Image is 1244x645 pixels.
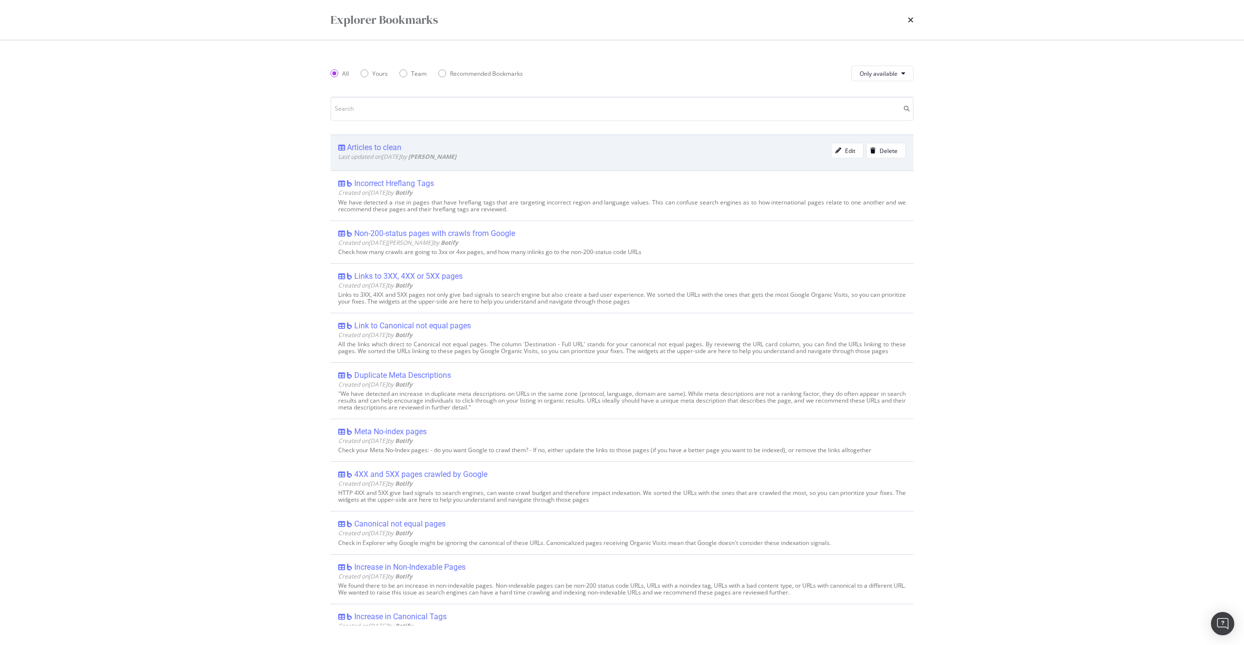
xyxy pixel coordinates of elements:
span: Created on [DATE] by [338,281,413,289]
span: Created on [DATE] by [338,572,413,580]
span: Last updated on [DATE] by [338,153,456,161]
b: Botify [441,238,458,247]
div: Check your Meta No-Index pages: - do you want Google to crawl them? - If no, either update the li... [338,447,906,454]
div: Delete [880,147,898,155]
b: Botify [395,529,413,537]
button: Only available [851,66,914,81]
div: Link to Canonical not equal pages [354,321,471,331]
div: Links to 3XX, 4XX or 5XX pages [354,272,463,281]
div: Yours [361,69,388,78]
b: Botify [395,331,413,339]
div: Explorer Bookmarks [330,12,438,28]
span: Created on [DATE] by [338,437,413,445]
b: Botify [395,622,413,630]
div: Incorrect Hreflang Tags [354,179,434,188]
b: [PERSON_NAME] [408,153,456,161]
span: Created on [DATE] by [338,331,413,339]
div: We have detected a rise in pages that have hreflang tags that are targeting incorrect region and ... [338,199,906,213]
b: Botify [395,572,413,580]
div: We found there to be an increase in non-indexable pages. Non-indexable pages can be non-200 statu... [338,582,906,596]
button: Delete [866,143,906,158]
div: Articles to clean [347,143,401,153]
span: Created on [DATE] by [338,479,413,488]
div: 4XX and 5XX pages crawled by Google [354,470,487,479]
span: Created on [DATE][PERSON_NAME] by [338,238,458,247]
span: Created on [DATE] by [338,188,413,197]
div: Check how many crawls are going to 3xx or 4xx pages, and how many inlinks go to the non-200-statu... [338,249,906,255]
b: Botify [395,479,413,488]
div: Recommended Bookmarks [438,69,523,78]
div: All [330,69,349,78]
div: Links to 3XX, 4XX and 5XX pages not only give bad signals to search engine but also create a bad ... [338,291,906,305]
div: Edit [845,147,855,155]
div: Non-200-status pages with crawls from Google [354,229,515,238]
div: times [908,12,914,28]
div: Canonical not equal pages [354,519,446,529]
div: "We have detected an increase in duplicate meta descriptions on URLs in the same zone (protocol, ... [338,390,906,411]
div: Increase in Canonical Tags [354,612,447,622]
div: Duplicate Meta Descriptions [354,371,451,380]
div: Open Intercom Messenger [1211,612,1234,635]
div: Meta No-index pages [354,427,427,437]
b: Botify [395,380,413,389]
div: Increase in Non-Indexable Pages [354,562,466,572]
div: Check in Explorer why Google might be ignoring the canonical of these URLs. Canonicalized pages r... [338,540,906,546]
b: Botify [395,188,413,197]
div: Team [399,69,427,78]
div: Yours [372,69,388,78]
div: All [342,69,349,78]
button: Edit [831,143,864,158]
div: HTTP 4XX and 5XX give bad signals to search engines, can waste crawl budget and therefore impact ... [338,490,906,503]
span: Only available [860,69,898,78]
span: Created on [DATE] by [338,380,413,389]
span: Created on [DATE] by [338,622,413,630]
div: All the links which direct to Canonical not equal pages. The column 'Destination - Full URL' stan... [338,341,906,355]
input: Search [330,97,914,121]
b: Botify [395,281,413,289]
span: Created on [DATE] by [338,529,413,537]
b: Botify [395,437,413,445]
div: Recommended Bookmarks [450,69,523,78]
div: Team [411,69,427,78]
